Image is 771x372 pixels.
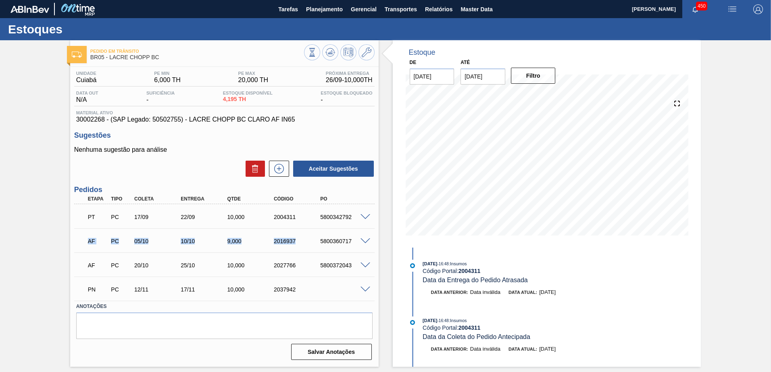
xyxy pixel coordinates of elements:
[293,161,374,177] button: Aceitar Sugestões
[461,60,470,65] label: Até
[423,277,528,283] span: Data da Entrega do Pedido Atrasada
[431,347,468,351] span: Data anterior:
[449,261,467,266] span: : Insumos
[86,281,110,298] div: Pedido em Negociação
[132,286,184,293] div: 12/11/2025
[74,186,375,194] h3: Pedidos
[76,110,373,115] span: Material ativo
[225,262,277,269] div: 10,000
[179,238,231,244] div: 10/10/2025
[319,91,374,103] div: -
[146,91,175,95] span: Suficiência
[340,44,356,60] button: Programar Estoque
[109,196,133,202] div: Tipo
[470,346,500,352] span: Data inválida
[291,344,372,360] button: Salvar Anotações
[425,4,452,14] span: Relatórios
[225,196,277,202] div: Qtde
[508,290,537,295] span: Data atual:
[318,214,370,220] div: 5800342792
[132,214,184,220] div: 17/09/2025
[410,60,417,65] label: De
[410,263,415,268] img: atual
[326,71,373,76] span: Próxima Entrega
[409,48,436,57] div: Estoque
[179,262,231,269] div: 25/10/2025
[410,68,454,85] input: dd/mm/yyyy
[272,214,324,220] div: 2004311
[265,161,289,177] div: Nova sugestão
[179,286,231,293] div: 17/11/2025
[72,52,82,58] img: Ícone
[358,44,375,60] button: Ir ao Master Data / Geral
[461,68,505,85] input: dd/mm/yyyy
[423,261,437,266] span: [DATE]
[154,71,181,76] span: PE MIN
[74,91,100,103] div: N/A
[223,91,273,95] span: Estoque Disponível
[431,290,468,295] span: Data anterior:
[223,96,273,102] span: 4,195 TH
[438,262,449,266] span: - 16:48
[753,4,763,14] img: Logout
[423,333,530,340] span: Data da Coleta do Pedido Antecipada
[326,76,373,84] span: 26/09 - 10,000 TH
[461,4,492,14] span: Master Data
[423,268,614,274] div: Código Portal:
[144,91,177,103] div: -
[470,289,500,295] span: Data inválida
[238,76,268,84] span: 20,000 TH
[306,4,343,14] span: Planejamento
[423,324,614,331] div: Código Portal:
[76,76,97,84] span: Cuiabá
[696,2,707,10] span: 450
[278,4,298,14] span: Tarefas
[74,146,375,153] p: Nenhuma sugestão para análise
[727,4,737,14] img: userActions
[321,91,372,95] span: Estoque Bloqueado
[76,301,373,312] label: Anotações
[289,160,375,178] div: Aceitar Sugestões
[318,238,370,244] div: 5800360717
[109,262,133,269] div: Pedido de Compra
[76,116,373,123] span: 30002268 - (SAP Legado: 50502755) - LACRE CHOPP BC CLARO AF IN65
[154,76,181,84] span: 6,000 TH
[225,214,277,220] div: 10,000
[423,318,437,323] span: [DATE]
[272,262,324,269] div: 2027766
[179,196,231,202] div: Entrega
[304,44,320,60] button: Visão Geral dos Estoques
[90,49,304,54] span: Pedido em Trânsito
[86,256,110,274] div: Aguardando Faturamento
[511,68,556,84] button: Filtro
[539,346,556,352] span: [DATE]
[410,320,415,325] img: atual
[318,196,370,202] div: PO
[132,262,184,269] div: 20/10/2025
[238,71,268,76] span: PE MAX
[225,238,277,244] div: 9,000
[318,262,370,269] div: 5800372043
[132,196,184,202] div: Coleta
[109,286,133,293] div: Pedido de Compra
[272,286,324,293] div: 2037942
[109,238,133,244] div: Pedido de Compra
[88,262,108,269] p: AF
[132,238,184,244] div: 05/10/2025
[8,25,151,34] h1: Estoques
[109,214,133,220] div: Pedido de Compra
[88,238,108,244] p: AF
[76,71,97,76] span: Unidade
[86,232,110,250] div: Aguardando Faturamento
[351,4,377,14] span: Gerencial
[74,131,375,140] h3: Sugestões
[385,4,417,14] span: Transportes
[179,214,231,220] div: 22/09/2025
[508,347,537,351] span: Data atual:
[76,91,98,95] span: Data out
[438,318,449,323] span: - 16:48
[88,286,108,293] p: PN
[539,289,556,295] span: [DATE]
[449,318,467,323] span: : Insumos
[86,208,110,226] div: Pedido em Trânsito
